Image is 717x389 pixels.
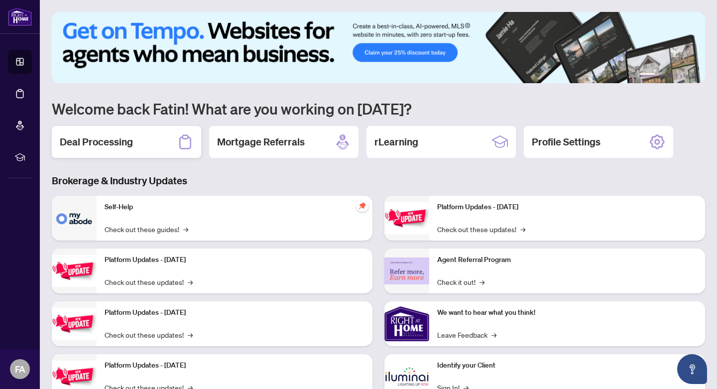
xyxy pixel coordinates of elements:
img: Self-Help [52,196,97,241]
img: logo [8,7,32,26]
span: → [183,224,188,235]
h2: Deal Processing [60,135,133,149]
a: Check out these updates!→ [105,276,193,287]
h2: Profile Settings [532,135,600,149]
img: Slide 0 [52,12,705,83]
img: Platform Updates - July 21, 2025 [52,308,97,339]
button: 4 [675,73,679,77]
h2: rLearning [374,135,418,149]
p: We want to hear what you think! [437,307,697,318]
img: Platform Updates - September 16, 2025 [52,255,97,286]
h2: Mortgage Referrals [217,135,305,149]
a: Check out these updates!→ [105,329,193,340]
img: We want to hear what you think! [384,301,429,346]
p: Identify your Client [437,360,697,371]
h1: Welcome back Fatin! What are you working on [DATE]? [52,99,705,118]
img: Platform Updates - June 23, 2025 [384,202,429,234]
button: 5 [683,73,687,77]
span: FA [15,362,25,376]
span: → [188,329,193,340]
span: → [491,329,496,340]
img: Agent Referral Program [384,258,429,285]
span: pushpin [357,200,368,212]
p: Platform Updates - [DATE] [105,360,364,371]
button: 1 [639,73,655,77]
p: Self-Help [105,202,364,213]
p: Platform Updates - [DATE] [105,307,364,318]
button: 3 [667,73,671,77]
a: Leave Feedback→ [437,329,496,340]
p: Platform Updates - [DATE] [437,202,697,213]
h3: Brokerage & Industry Updates [52,174,705,188]
a: Check it out!→ [437,276,484,287]
span: → [520,224,525,235]
a: Check out these guides!→ [105,224,188,235]
button: Open asap [677,354,707,384]
button: 2 [659,73,663,77]
span: → [479,276,484,287]
p: Agent Referral Program [437,255,697,265]
button: 6 [691,73,695,77]
span: → [188,276,193,287]
a: Check out these updates!→ [437,224,525,235]
p: Platform Updates - [DATE] [105,255,364,265]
